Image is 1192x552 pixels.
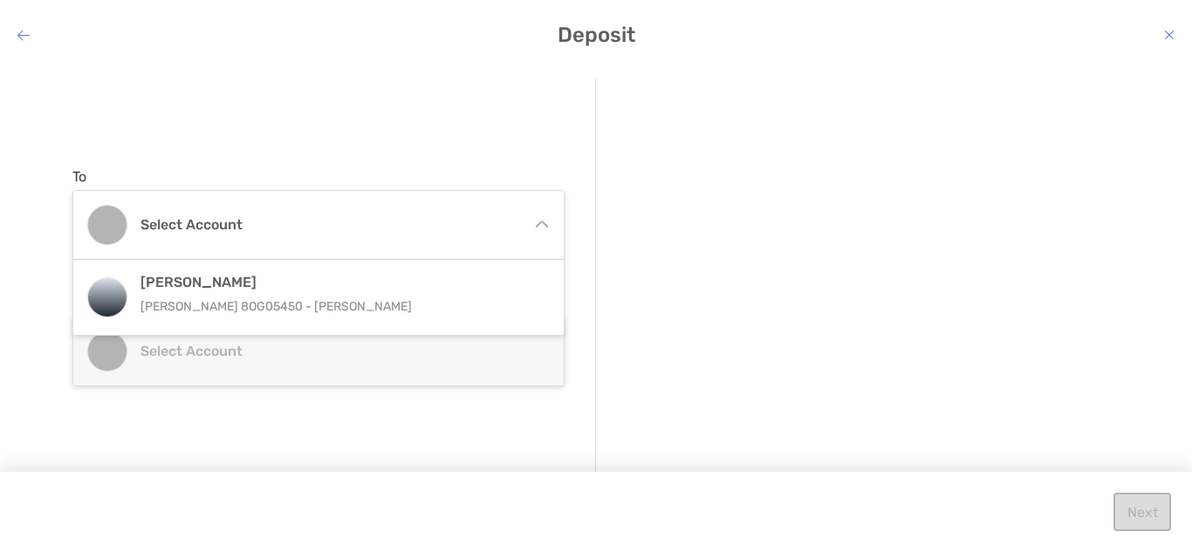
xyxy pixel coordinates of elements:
[140,296,534,317] p: [PERSON_NAME] 8OG05450 - [PERSON_NAME]
[72,168,86,185] label: To
[88,278,127,317] img: Roth IRA
[140,274,534,290] h4: [PERSON_NAME]
[140,343,517,359] h4: Select account
[140,216,517,233] h4: Select account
